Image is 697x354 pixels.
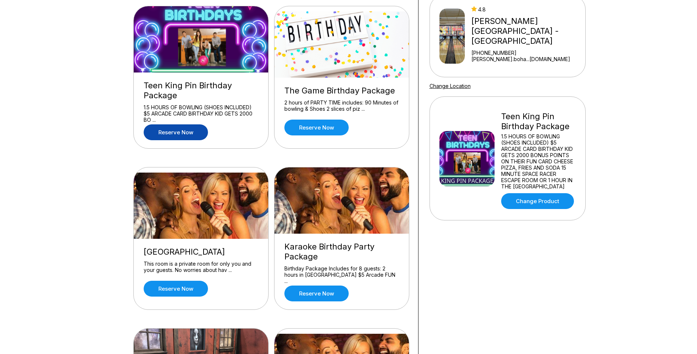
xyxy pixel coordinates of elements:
[284,86,399,96] div: The Game Birthday Package
[284,120,349,135] a: Reserve now
[471,16,582,46] div: [PERSON_NAME][GEOGRAPHIC_DATA] - [GEOGRAPHIC_DATA]
[134,173,269,239] img: Karaoke Room
[284,242,399,262] div: Karaoke Birthday Party Package
[144,81,258,100] div: Teen King Pin Birthday Package
[284,265,399,278] div: Birthday Package Includes for 8 guests: 2 hours in [GEOGRAPHIC_DATA] $5 Arcade FUN ...
[471,6,582,13] div: 4.8
[144,281,208,297] a: Reserve now
[274,11,410,78] img: The Game Birthday Package
[144,104,258,117] div: 1.5 HOURS OF BOWLING (SHOES INCLUDED) $5 ARCADE CARD BIRTHDAY KID GETS 2000 BO ...
[501,193,574,209] a: Change Product
[439,8,465,64] img: Kingpin's Alley - South Glens Falls
[501,111,576,131] div: Teen King Pin Birthday Package
[134,6,269,72] img: Teen King Pin Birthday Package
[284,286,349,301] a: Reserve now
[144,261,258,273] div: This room is a private room for only you and your guests. No worries about hav ...
[284,99,399,112] div: 2 hours of PARTY TIME includes: 90 Minutes of bowling & Shoes 2 slices of piz ...
[501,133,576,190] div: 1.5 HOURS OF BOWLING (SHOES INCLUDED) $5 ARCADE CARD BIRTHDAY KID GETS 2000 BONUS POINTS ON THEIR...
[471,56,582,62] a: [PERSON_NAME].boha...[DOMAIN_NAME]
[144,247,258,257] div: [GEOGRAPHIC_DATA]
[430,83,471,89] a: Change Location
[471,50,582,56] div: [PHONE_NUMBER]
[144,124,208,140] a: Reserve now
[274,167,410,234] img: Karaoke Birthday Party Package
[439,131,495,186] img: Teen King Pin Birthday Package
